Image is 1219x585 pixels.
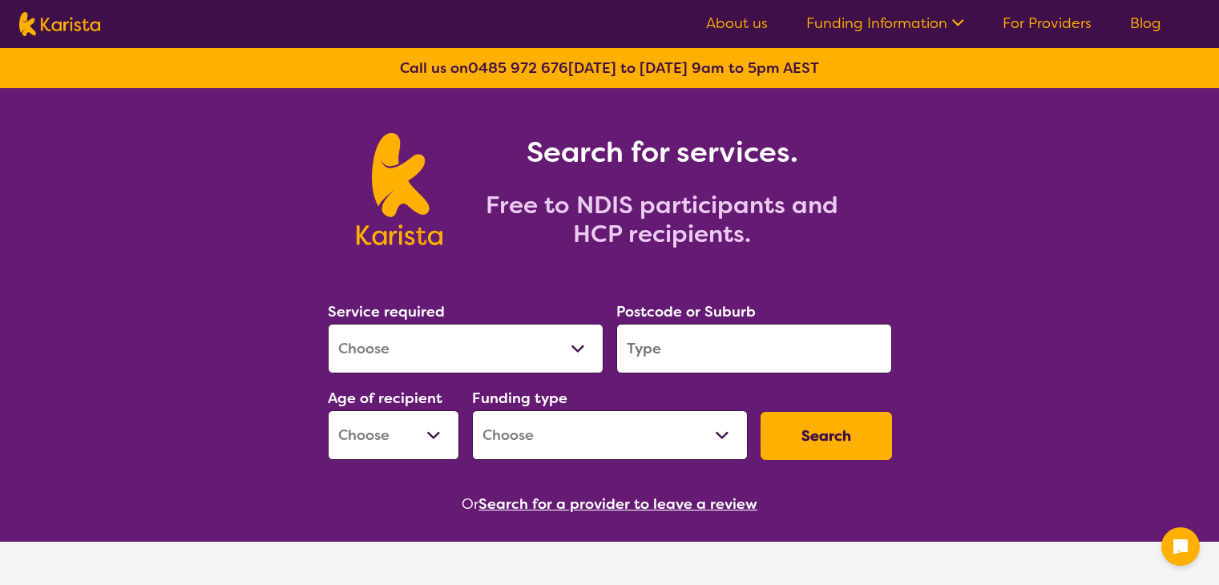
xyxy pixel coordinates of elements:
[462,492,478,516] span: Or
[328,302,445,321] label: Service required
[478,492,757,516] button: Search for a provider to leave a review
[462,191,862,248] h2: Free to NDIS participants and HCP recipients.
[706,14,768,33] a: About us
[462,133,862,171] h1: Search for services.
[1003,14,1092,33] a: For Providers
[357,133,442,245] img: Karista logo
[400,58,819,78] b: Call us on [DATE] to [DATE] 9am to 5pm AEST
[472,389,567,408] label: Funding type
[616,302,756,321] label: Postcode or Suburb
[328,389,442,408] label: Age of recipient
[1130,14,1161,33] a: Blog
[616,324,892,373] input: Type
[19,12,100,36] img: Karista logo
[761,412,892,460] button: Search
[806,14,964,33] a: Funding Information
[468,58,568,78] a: 0485 972 676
